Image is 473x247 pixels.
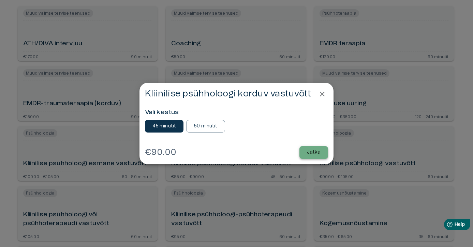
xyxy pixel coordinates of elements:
h4: €90.00 [145,147,177,158]
p: Jätka [307,149,321,156]
p: 45 minutit [152,123,176,130]
button: 50 minutit [186,120,225,133]
h6: Vali kestus [145,108,328,117]
button: Close [316,88,328,100]
button: Jätka [299,146,328,159]
iframe: Help widget launcher [420,216,473,235]
button: 45 minutit [145,120,184,133]
p: 50 minutit [194,123,218,130]
h4: Kliinilise psühholoogi korduv vastuvõtt [145,88,311,99]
